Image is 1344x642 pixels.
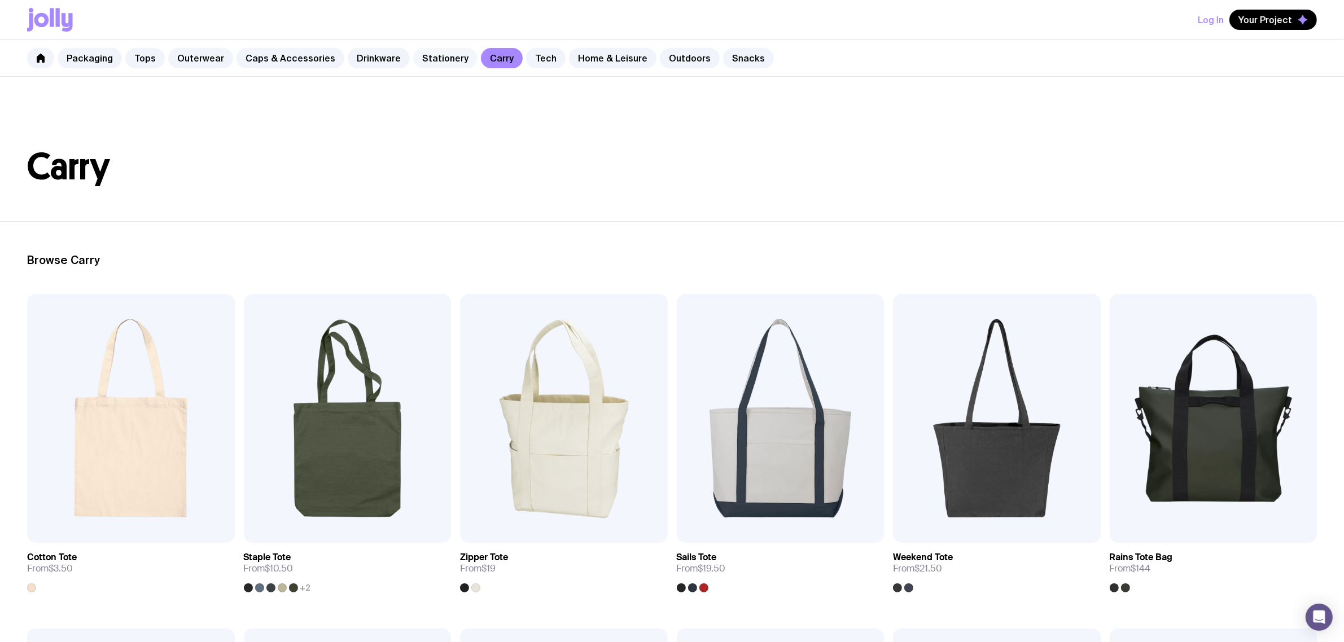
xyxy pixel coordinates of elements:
button: Your Project [1229,10,1317,30]
h3: Zipper Tote [460,552,508,563]
span: From [1110,563,1151,574]
button: Log In [1198,10,1224,30]
a: Zipper ToteFrom$19 [460,543,668,592]
span: $10.50 [265,562,294,574]
h3: Sails Tote [677,552,717,563]
a: Weekend ToteFrom$21.50 [893,543,1101,592]
span: $144 [1131,562,1151,574]
span: From [460,563,496,574]
a: Outerwear [168,48,233,68]
a: Carry [481,48,523,68]
span: $3.50 [49,562,73,574]
span: Your Project [1238,14,1292,25]
a: Drinkware [348,48,410,68]
h3: Weekend Tote [893,552,953,563]
span: +2 [300,583,311,592]
a: Packaging [58,48,122,68]
h3: Staple Tote [244,552,291,563]
div: Open Intercom Messenger [1306,604,1333,631]
a: Tops [125,48,165,68]
h1: Carry [27,149,1317,185]
a: Caps & Accessories [237,48,344,68]
a: Outdoors [660,48,720,68]
span: $19 [481,562,496,574]
a: Stationery [413,48,478,68]
span: From [244,563,294,574]
h3: Cotton Tote [27,552,77,563]
a: Staple ToteFrom$10.50+2 [244,543,452,592]
h3: Rains Tote Bag [1110,552,1173,563]
span: $19.50 [698,562,726,574]
a: Rains Tote BagFrom$144 [1110,543,1317,592]
span: From [677,563,726,574]
a: Snacks [723,48,774,68]
h2: Browse Carry [27,253,1317,267]
a: Tech [526,48,566,68]
span: $21.50 [914,562,942,574]
a: Home & Leisure [569,48,656,68]
span: From [893,563,942,574]
a: Cotton ToteFrom$3.50 [27,543,235,592]
span: From [27,563,73,574]
a: Sails ToteFrom$19.50 [677,543,885,592]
